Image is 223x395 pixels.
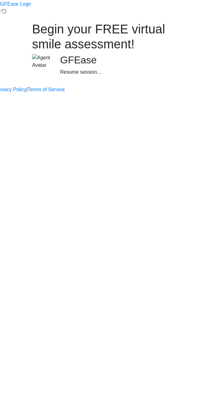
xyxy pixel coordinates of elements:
a: | [26,86,28,93]
img: Agent Avatar [32,54,51,69]
h2: GFEase [60,54,191,66]
h1: Begin your FREE virtual smile assessment! [32,22,191,52]
div: Resume session... [60,68,191,76]
a: Terms of Service [28,86,65,93]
